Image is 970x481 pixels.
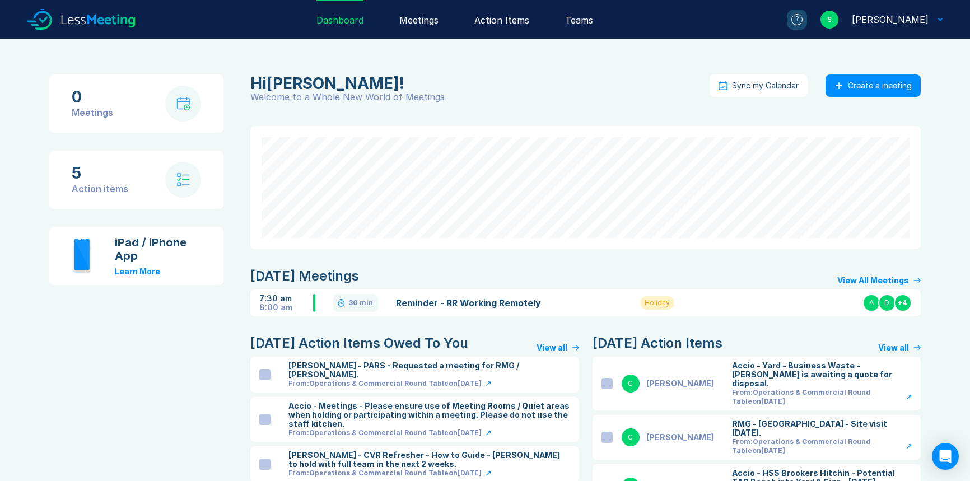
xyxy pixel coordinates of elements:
[791,14,803,25] div: ?
[177,173,190,186] img: check-list.svg
[894,294,912,312] div: + 4
[837,276,909,285] div: View All Meetings
[288,379,482,388] div: From: Operations & Commercial Round Table on [DATE]
[288,469,482,478] div: From: Operations & Commercial Round Table on [DATE]
[646,433,714,442] div: [PERSON_NAME]
[176,97,190,111] img: calendar-with-clock.svg
[259,303,313,312] div: 8:00 am
[593,334,722,352] div: [DATE] Action Items
[72,182,128,195] div: Action items
[115,236,201,263] div: iPad / iPhone App
[396,296,613,310] a: Reminder - RR Working Remotely
[732,361,912,388] div: Accio - Yard - Business Waste - [PERSON_NAME] is awaiting a quote for disposal.
[537,343,567,352] div: View all
[646,379,714,388] div: [PERSON_NAME]
[72,106,113,119] div: Meetings
[848,81,912,90] div: Create a meeting
[250,92,710,101] div: Welcome to a Whole New World of Meetings
[250,74,703,92] div: Scott Drewery
[288,451,570,469] div: [PERSON_NAME] - CVR Refresher - How to Guide - [PERSON_NAME] to hold with full team in the next 2...
[710,74,808,97] button: Sync my Calendar
[878,294,896,312] div: D
[732,419,912,437] div: RMG - [GEOGRAPHIC_DATA] - Site visit [DATE].
[732,388,902,406] div: From: Operations & Commercial Round Table on [DATE]
[622,428,640,446] div: C
[250,334,468,352] div: [DATE] Action Items Owed To You
[852,13,929,26] div: Scott Drewery
[288,428,482,437] div: From: Operations & Commercial Round Table on [DATE]
[773,10,807,30] a: ?
[72,237,92,274] img: iphone.svg
[640,296,674,310] div: Holiday
[820,11,838,29] div: S
[349,298,373,307] div: 30 min
[537,343,579,352] a: View all
[250,267,359,285] div: [DATE] Meetings
[115,267,160,276] a: Learn More
[288,361,570,379] div: [PERSON_NAME] - PARS - Requested a meeting for RMG / [PERSON_NAME].
[732,437,902,455] div: From: Operations & Commercial Round Table on [DATE]
[878,343,909,352] div: View all
[259,294,313,303] div: 7:30 am
[826,74,921,97] button: Create a meeting
[732,81,799,90] div: Sync my Calendar
[622,375,640,393] div: C
[72,88,113,106] div: 0
[837,276,921,285] a: View All Meetings
[288,401,570,428] div: Accio - Meetings - Please ensure use of Meeting Rooms / Quiet areas when holding or participating...
[862,294,880,312] div: A
[932,443,959,470] div: Open Intercom Messenger
[878,343,921,352] a: View all
[72,164,128,182] div: 5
